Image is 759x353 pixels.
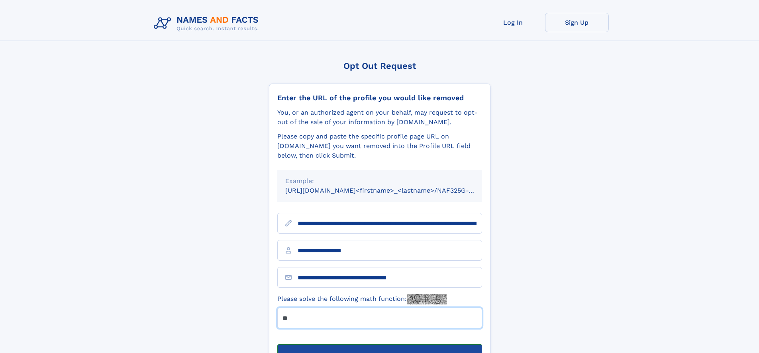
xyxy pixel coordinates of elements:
[277,94,482,102] div: Enter the URL of the profile you would like removed
[277,132,482,160] div: Please copy and paste the specific profile page URL on [DOMAIN_NAME] you want removed into the Pr...
[269,61,490,71] div: Opt Out Request
[277,108,482,127] div: You, or an authorized agent on your behalf, may request to opt-out of the sale of your informatio...
[277,294,447,304] label: Please solve the following math function:
[545,13,609,32] a: Sign Up
[151,13,265,34] img: Logo Names and Facts
[481,13,545,32] a: Log In
[285,176,474,186] div: Example:
[285,187,497,194] small: [URL][DOMAIN_NAME]<firstname>_<lastname>/NAF325G-xxxxxxxx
